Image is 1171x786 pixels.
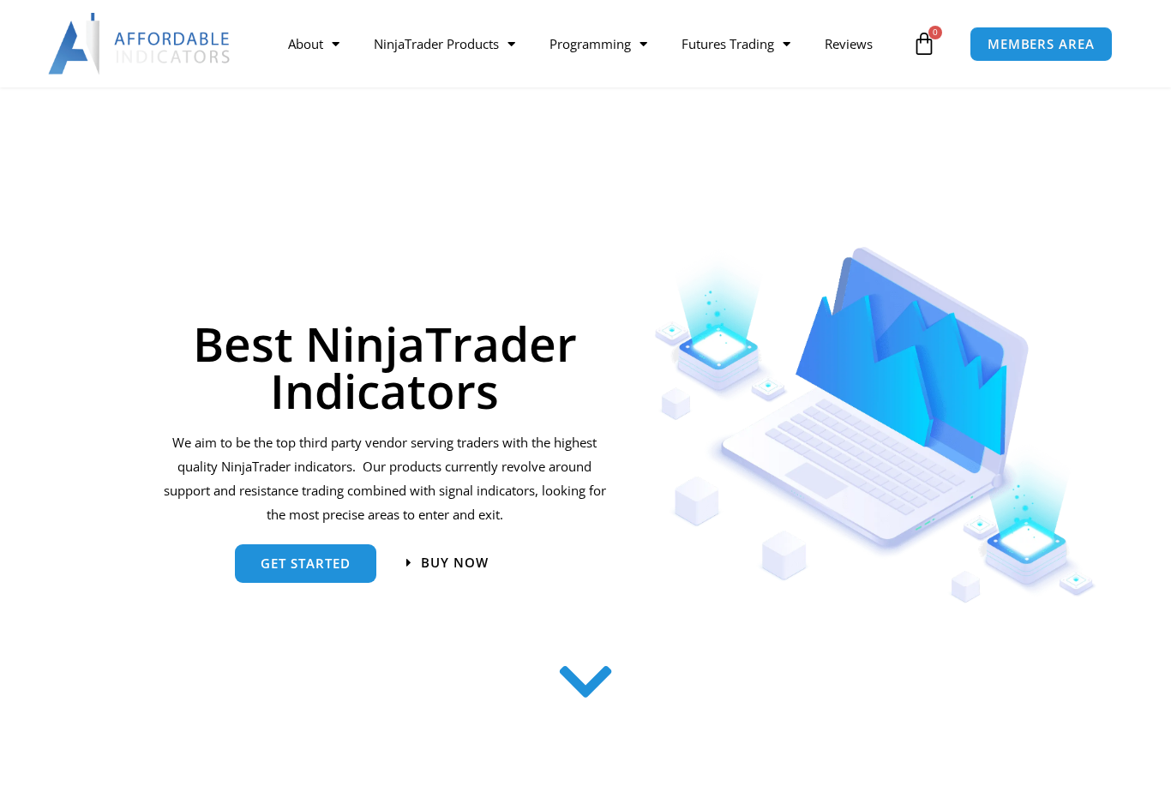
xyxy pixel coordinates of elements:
[159,431,611,526] p: We aim to be the top third party vendor serving traders with the highest quality NinjaTrader indi...
[664,24,808,63] a: Futures Trading
[406,556,489,569] a: Buy now
[970,27,1113,62] a: MEMBERS AREA
[532,24,664,63] a: Programming
[271,24,357,63] a: About
[654,247,1097,603] img: Indicators 1 | Affordable Indicators – NinjaTrader
[271,24,908,63] nav: Menu
[988,38,1095,51] span: MEMBERS AREA
[235,544,376,583] a: get started
[886,19,962,69] a: 0
[159,320,611,414] h1: Best NinjaTrader Indicators
[808,24,890,63] a: Reviews
[421,556,489,569] span: Buy now
[928,26,942,39] span: 0
[261,557,351,570] span: get started
[48,13,232,75] img: LogoAI | Affordable Indicators – NinjaTrader
[357,24,532,63] a: NinjaTrader Products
